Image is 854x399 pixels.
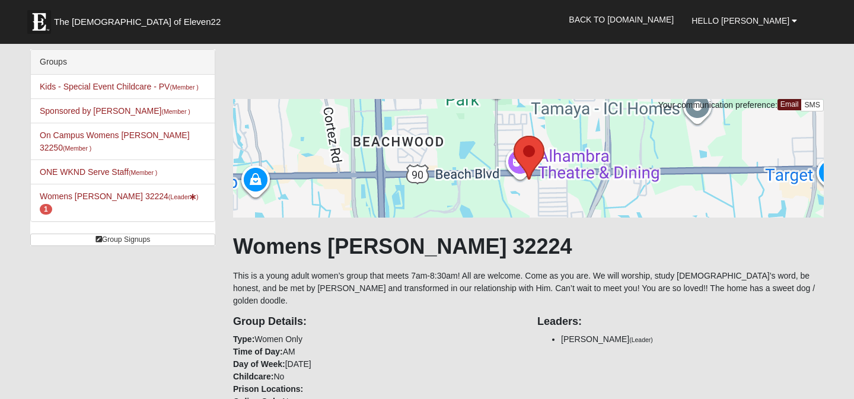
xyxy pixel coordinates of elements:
a: Hello [PERSON_NAME] [683,6,806,36]
div: Groups [31,50,215,75]
span: Your communication preference: [658,100,777,110]
span: number of pending members [40,204,52,215]
img: Eleven22 logo [27,10,51,34]
h4: Group Details: [233,315,520,328]
small: (Member ) [129,169,157,176]
a: The [DEMOGRAPHIC_DATA] of Eleven22 [21,4,259,34]
small: (Member ) [63,145,91,152]
strong: Day of Week: [233,359,285,369]
small: (Leader) [629,336,653,343]
a: Sponsored by [PERSON_NAME](Member ) [40,106,190,116]
small: (Member ) [170,84,198,91]
li: [PERSON_NAME] [561,333,824,346]
a: On Campus Womens [PERSON_NAME] 32250(Member ) [40,130,190,152]
strong: Type: [233,334,254,344]
strong: Childcare: [233,372,273,381]
small: (Leader ) [168,193,199,200]
a: Womens [PERSON_NAME] 32224(Leader) 1 [40,191,199,213]
strong: Time of Day: [233,347,283,356]
span: Hello [PERSON_NAME] [692,16,789,25]
small: (Member ) [161,108,190,115]
a: ONE WKND Serve Staff(Member ) [40,167,157,177]
h1: Womens [PERSON_NAME] 32224 [233,234,824,259]
h4: Leaders: [537,315,824,328]
a: Group Signups [30,234,215,246]
span: The [DEMOGRAPHIC_DATA] of Eleven22 [54,16,221,28]
a: SMS [801,99,824,111]
a: Email [777,99,802,110]
a: Kids - Special Event Childcare - PV(Member ) [40,82,199,91]
a: Back to [DOMAIN_NAME] [560,5,683,34]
